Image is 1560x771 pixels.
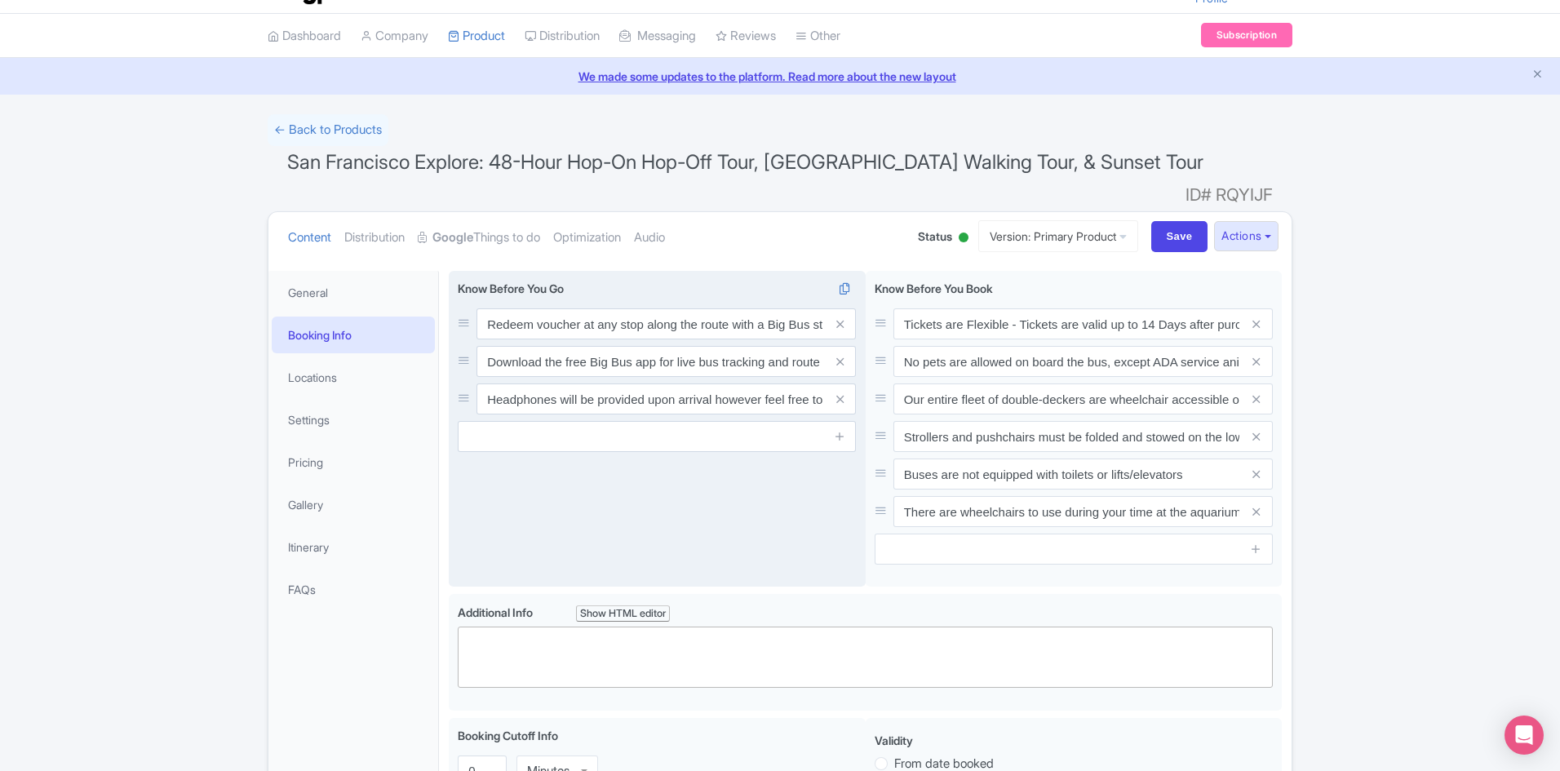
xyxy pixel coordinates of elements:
div: Active [955,226,972,251]
a: Other [796,14,840,59]
a: Gallery [272,486,435,523]
input: Save [1151,221,1208,252]
a: Booking Info [272,317,435,353]
a: Distribution [525,14,600,59]
a: Audio [634,212,665,264]
button: Actions [1214,221,1279,251]
a: Subscription [1201,23,1292,47]
button: Close announcement [1531,66,1544,85]
a: Optimization [553,212,621,264]
label: Booking Cutoff Info [458,727,558,744]
a: Dashboard [268,14,341,59]
span: ID# RQYIJF [1186,179,1273,211]
a: Pricing [272,444,435,481]
a: Itinerary [272,529,435,565]
span: Additional Info [458,605,533,619]
a: FAQs [272,571,435,608]
a: Messaging [619,14,696,59]
a: Product [448,14,505,59]
span: Status [918,228,952,245]
span: Know Before You Book [875,281,993,295]
a: ← Back to Products [268,114,388,146]
a: Distribution [344,212,405,264]
a: Content [288,212,331,264]
a: Company [361,14,428,59]
a: Locations [272,359,435,396]
a: Version: Primary Product [978,220,1138,252]
a: GoogleThings to do [418,212,540,264]
a: Reviews [716,14,776,59]
span: Know Before You Go [458,281,564,295]
div: Open Intercom Messenger [1505,716,1544,755]
a: We made some updates to the platform. Read more about the new layout [10,68,1550,85]
a: General [272,274,435,311]
span: Validity [875,733,913,747]
a: Settings [272,401,435,438]
span: San Francisco Explore: 48-Hour Hop-On Hop-Off Tour, [GEOGRAPHIC_DATA] Walking Tour, & Sunset Tour [287,150,1203,174]
strong: Google [432,228,473,247]
div: Show HTML editor [576,605,670,623]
